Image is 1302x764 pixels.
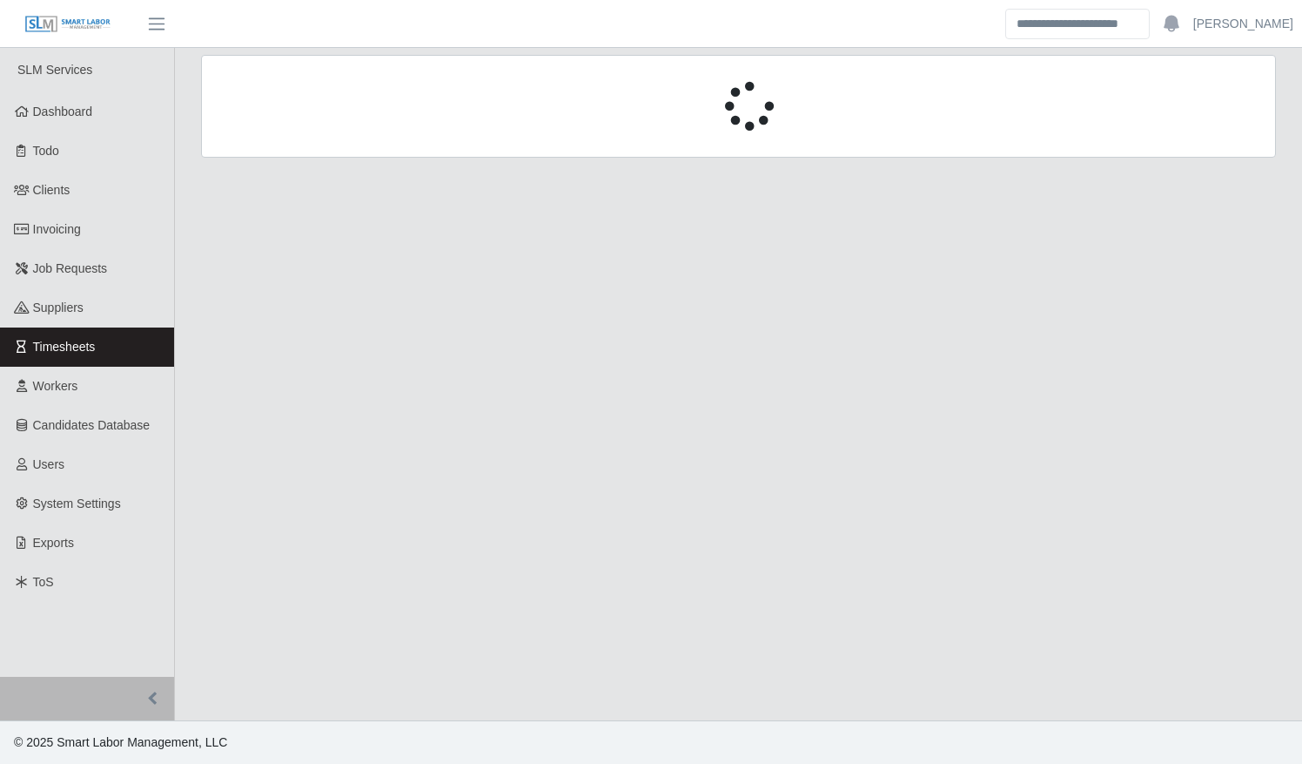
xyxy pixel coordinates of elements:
[24,15,111,34] img: SLM Logo
[33,457,65,471] span: Users
[17,63,92,77] span: SLM Services
[33,105,93,118] span: Dashboard
[33,575,54,589] span: ToS
[33,301,84,314] span: Suppliers
[14,735,227,749] span: © 2025 Smart Labor Management, LLC
[33,379,78,393] span: Workers
[33,340,96,354] span: Timesheets
[33,183,70,197] span: Clients
[33,144,59,158] span: Todo
[33,497,121,510] span: System Settings
[33,261,108,275] span: Job Requests
[33,536,74,550] span: Exports
[1005,9,1150,39] input: Search
[1193,15,1293,33] a: [PERSON_NAME]
[33,418,151,432] span: Candidates Database
[33,222,81,236] span: Invoicing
